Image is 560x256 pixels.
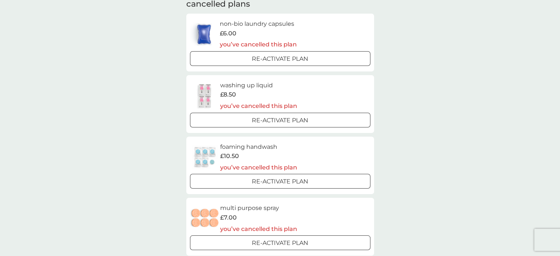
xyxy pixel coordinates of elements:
img: non-bio laundry capsules [190,21,218,47]
span: £8.50 [220,90,236,99]
p: you’ve cancelled this plan [220,101,297,111]
p: Re-activate Plan [252,238,308,248]
button: Re-activate Plan [190,174,370,189]
span: £6.00 [220,29,236,38]
h6: washing up liquid [220,81,297,90]
img: multi purpose spray [190,206,220,231]
span: £10.50 [220,151,239,161]
h6: multi purpose spray [220,203,297,213]
p: Re-activate Plan [252,177,308,186]
button: Re-activate Plan [190,51,370,66]
p: you’ve cancelled this plan [220,163,297,172]
p: Re-activate Plan [252,116,308,125]
img: foaming handwash [190,144,220,170]
h6: foaming handwash [220,142,297,152]
button: Re-activate Plan [190,113,370,127]
img: washing up liquid [190,83,220,109]
h6: non-bio laundry capsules [220,19,297,29]
p: you’ve cancelled this plan [220,40,297,49]
p: Re-activate Plan [252,54,308,64]
p: you’ve cancelled this plan [220,224,297,234]
span: £7.00 [220,213,237,222]
button: Re-activate Plan [190,235,370,250]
